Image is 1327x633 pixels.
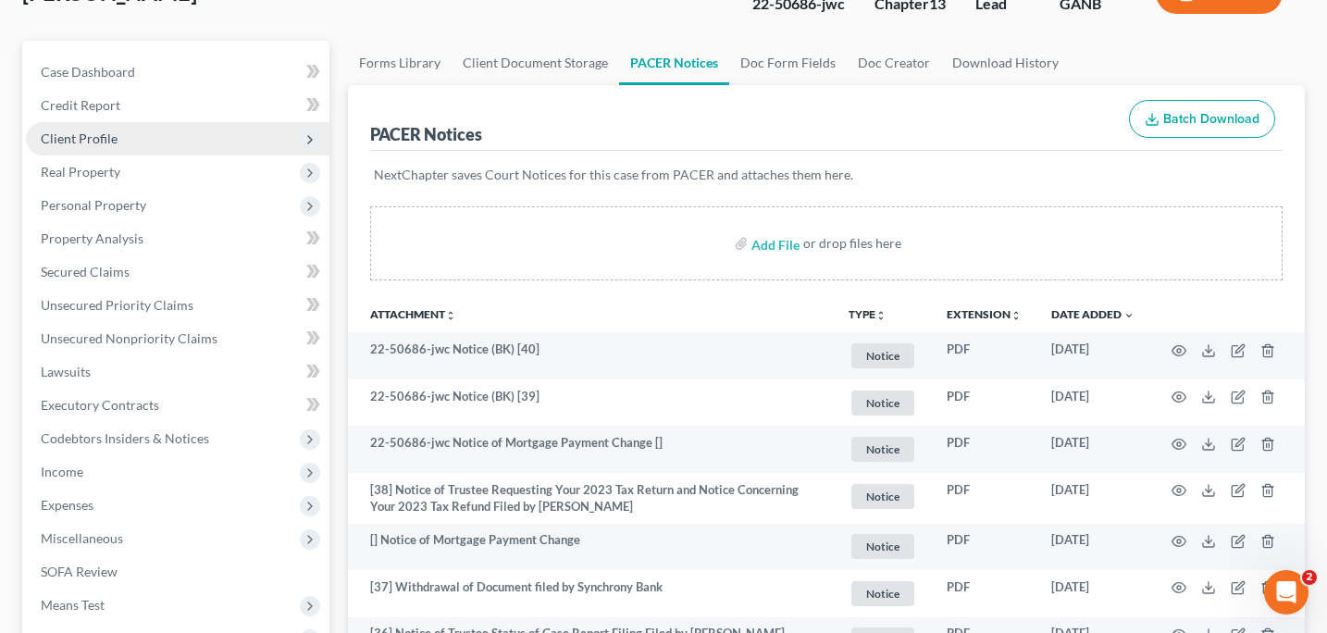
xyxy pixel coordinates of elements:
[932,426,1036,473] td: PDF
[875,310,887,321] i: unfold_more
[1264,570,1308,614] iframe: Intercom live chat
[849,531,917,562] a: Notice
[1123,310,1135,321] i: expand_more
[348,332,835,379] td: 22-50686-jwc Notice (BK) [40]
[849,578,917,609] a: Notice
[849,388,917,418] a: Notice
[803,234,901,253] div: or drop files here
[1036,473,1149,524] td: [DATE]
[41,230,143,246] span: Property Analysis
[348,473,835,524] td: [38] Notice of Trustee Requesting Your 2023 Tax Return and Notice Concerning Your 2023 Tax Refund...
[26,555,329,589] a: SOFA Review
[348,524,835,571] td: [] Notice of Mortgage Payment Change
[41,130,118,146] span: Client Profile
[1036,426,1149,473] td: [DATE]
[947,307,1022,321] a: Extensionunfold_more
[932,570,1036,617] td: PDF
[1036,570,1149,617] td: [DATE]
[370,123,482,145] div: PACER Notices
[849,481,917,512] a: Notice
[932,379,1036,427] td: PDF
[932,332,1036,379] td: PDF
[445,310,456,321] i: unfold_more
[26,322,329,355] a: Unsecured Nonpriority Claims
[41,364,91,379] span: Lawsuits
[1036,332,1149,379] td: [DATE]
[1036,524,1149,571] td: [DATE]
[847,41,941,85] a: Doc Creator
[851,484,914,509] span: Notice
[1302,570,1317,585] span: 2
[26,56,329,89] a: Case Dashboard
[1011,310,1022,321] i: unfold_more
[851,343,914,368] span: Notice
[26,355,329,389] a: Lawsuits
[41,564,118,579] span: SOFA Review
[348,570,835,617] td: [37] Withdrawal of Document filed by Synchrony Bank
[729,41,847,85] a: Doc Form Fields
[452,41,619,85] a: Client Document Storage
[26,289,329,322] a: Unsecured Priority Claims
[41,64,135,80] span: Case Dashboard
[26,255,329,289] a: Secured Claims
[1163,111,1259,127] span: Batch Download
[41,597,105,613] span: Means Test
[41,464,83,479] span: Income
[370,307,456,321] a: Attachmentunfold_more
[348,41,452,85] a: Forms Library
[41,297,193,313] span: Unsecured Priority Claims
[932,473,1036,524] td: PDF
[41,197,146,213] span: Personal Property
[932,524,1036,571] td: PDF
[1051,307,1135,321] a: Date Added expand_more
[619,41,729,85] a: PACER Notices
[348,426,835,473] td: 22-50686-jwc Notice of Mortgage Payment Change []
[849,341,917,371] a: Notice
[41,264,130,279] span: Secured Claims
[374,166,1280,184] p: NextChapter saves Court Notices for this case from PACER and attaches them here.
[41,430,209,446] span: Codebtors Insiders & Notices
[941,41,1070,85] a: Download History
[26,89,329,122] a: Credit Report
[851,581,914,606] span: Notice
[41,530,123,546] span: Miscellaneous
[849,309,887,321] button: TYPEunfold_more
[41,497,93,513] span: Expenses
[41,330,217,346] span: Unsecured Nonpriority Claims
[851,534,914,559] span: Notice
[348,379,835,427] td: 22-50686-jwc Notice (BK) [39]
[41,164,120,180] span: Real Property
[851,391,914,416] span: Notice
[41,97,120,113] span: Credit Report
[1129,100,1275,139] button: Batch Download
[26,222,329,255] a: Property Analysis
[849,434,917,465] a: Notice
[26,389,329,422] a: Executory Contracts
[851,437,914,462] span: Notice
[41,397,159,413] span: Executory Contracts
[1036,379,1149,427] td: [DATE]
